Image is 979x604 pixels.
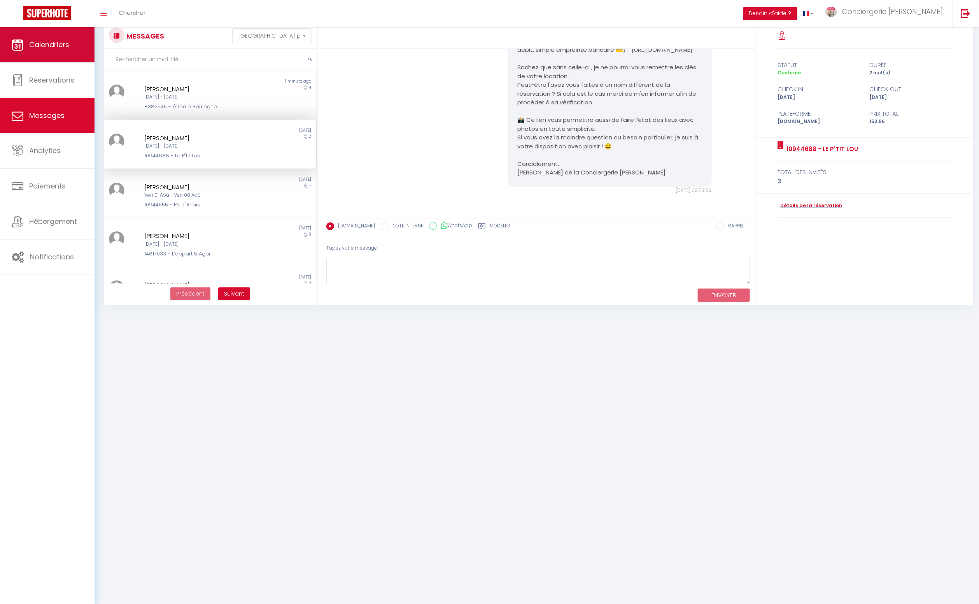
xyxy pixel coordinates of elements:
div: [DATE] [210,274,316,280]
button: Previous [170,287,210,301]
div: check out [865,85,957,94]
span: Réservations [29,75,74,85]
img: ... [109,85,124,100]
div: Ven 01 Aoû - Ven 08 Aoû [144,192,258,199]
img: ... [109,134,124,149]
span: 4 [309,280,311,286]
span: 3 [309,231,311,237]
div: 1 minute ago [210,78,316,85]
div: [DATE] [865,94,957,101]
div: 3 [778,177,951,186]
h3: MESSAGES [124,27,164,45]
div: [DATE] [210,225,316,231]
div: Prix total [865,109,957,118]
div: Plateforme [772,109,865,118]
span: 4 [309,85,311,90]
button: Next [218,287,250,301]
a: Détails de la réservation [778,202,842,210]
div: [DATE] [210,176,316,183]
div: 10944688 - Le P'tit Lou [144,152,258,160]
div: [DOMAIN_NAME] [772,118,865,125]
div: [DATE] - [DATE] [144,93,258,101]
div: [DATE] - [DATE] [144,241,258,248]
span: Hébergement [29,217,77,226]
img: ... [109,183,124,198]
button: ENVOYER [698,289,750,302]
div: [PERSON_NAME] [144,280,258,290]
div: [DATE] [210,127,316,134]
img: ... [825,7,837,17]
label: WhatsApp [437,222,472,231]
div: [DATE] [772,94,865,101]
div: [DATE] - [DATE] [144,143,258,150]
span: Confirmé [778,69,801,76]
span: Chercher [119,9,145,17]
label: RAPPEL [724,222,744,231]
div: durée [865,60,957,70]
div: [DATE] 09:53:59 [508,187,712,194]
img: logout [961,9,970,18]
span: 2 [309,134,311,139]
div: 10944555 - Ptit T'Anaïs [144,201,258,209]
div: 2 nuit(s) [865,69,957,77]
span: 7 [309,183,311,188]
span: Analytics [29,146,61,155]
span: Calendriers [29,40,69,49]
div: 153.86 [865,118,957,125]
div: Tapez votre message [326,239,750,258]
label: NOTE INTERNE [389,222,423,231]
div: statut [772,60,865,70]
img: ... [109,280,124,296]
span: Précédent [176,290,205,298]
span: Suivant [224,290,244,298]
button: Besoin d'aide ? [743,7,797,20]
span: Notifications [30,252,74,262]
span: Conciergerie [PERSON_NAME] [842,7,943,16]
span: Paiements [29,181,66,191]
div: 14617033 - L’appart 5 Açaï [144,250,258,258]
div: [PERSON_NAME] [144,183,258,192]
div: check in [772,85,865,94]
div: [PERSON_NAME] [144,85,258,94]
label: [DOMAIN_NAME] [334,222,375,231]
div: total des invités [778,167,951,177]
label: Modèles [490,222,510,232]
input: Rechercher un mot clé [104,49,317,70]
img: ... [109,231,124,247]
a: 10944688 - Le P'tit Lou [784,144,858,154]
span: Messages [29,111,65,120]
div: 8382545 - l'Opale Boulogne [144,103,258,111]
div: [PERSON_NAME] [144,134,258,143]
div: [PERSON_NAME] [144,231,258,241]
img: Super Booking [23,6,71,20]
